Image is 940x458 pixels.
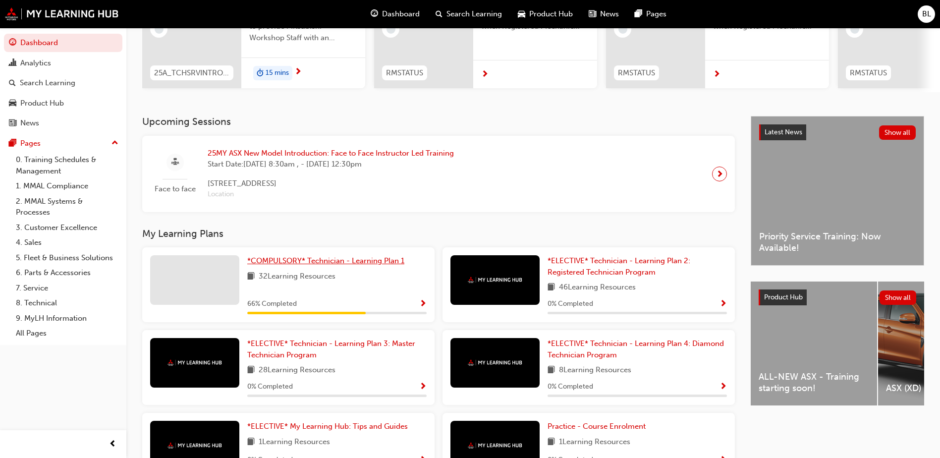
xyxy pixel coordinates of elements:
span: next-icon [294,68,302,77]
span: News [600,8,619,20]
span: *ELECTIVE* Technician - Learning Plan 4: Diamond Technician Program [548,339,724,359]
div: Search Learning [20,77,75,89]
a: Face to face25MY ASX New Model Introduction: Face to Face Instructor Led TrainingStart Date:[DATE... [150,144,727,204]
a: 4. Sales [12,235,122,250]
a: News [4,114,122,132]
span: Pages [646,8,666,20]
span: RMSTATUS [618,67,655,79]
span: RMSTATUS [850,67,887,79]
span: chart-icon [9,59,16,68]
h3: Upcoming Sessions [142,116,735,127]
span: Latest News [765,128,802,136]
button: Show all [880,290,917,305]
span: *ELECTIVE* My Learning Hub: Tips and Guides [247,422,408,431]
a: 5. Fleet & Business Solutions [12,250,122,266]
button: BL [918,5,935,23]
a: Product HubShow all [759,289,916,305]
span: 1 Learning Resources [259,436,330,449]
button: Show Progress [719,298,727,310]
span: car-icon [518,8,525,20]
button: Show Progress [419,298,427,310]
span: Dashboard [382,8,420,20]
span: Show Progress [719,383,727,392]
a: pages-iconPages [627,4,674,24]
span: guage-icon [371,8,378,20]
span: Priority Service Training: Now Available! [759,231,916,253]
button: Pages [4,134,122,153]
span: 32 Learning Resources [259,271,335,283]
div: News [20,117,39,129]
span: Start Date: [DATE] 8:30am , - [DATE] 12:30pm [208,159,454,170]
span: Show Progress [419,383,427,392]
span: learningRecordVerb_NONE-icon [387,25,395,34]
img: mmal [468,359,522,366]
a: 3. Customer Excellence [12,220,122,235]
span: learningRecordVerb_NONE-icon [618,25,627,34]
a: ALL-NEW ASX - Training starting soon! [751,282,877,405]
span: learningRecordVerb_NONE-icon [155,25,164,34]
a: *ELECTIVE* Technician - Learning Plan 4: Diamond Technician Program [548,338,727,360]
span: Practice - Course Enrolment [548,422,646,431]
span: RMSTATUS [386,67,423,79]
span: news-icon [589,8,596,20]
a: 6. Parts & Accessories [12,265,122,281]
span: 0 % Completed [247,381,293,393]
span: Face to face [150,183,200,195]
span: Product Hub [764,293,803,301]
a: All Pages [12,326,122,341]
img: mmal [468,442,522,449]
h3: My Learning Plans [142,228,735,239]
span: 28 Learning Resources [259,364,335,377]
span: learningRecordVerb_NONE-icon [850,25,859,34]
span: 25MY ASX New Model Introduction: Face to Face Instructor Led Training [208,148,454,159]
span: 8 Learning Resources [559,364,631,377]
img: mmal [167,442,222,449]
span: 46 Learning Resources [559,282,636,294]
span: Product Hub [529,8,573,20]
a: Search Learning [4,74,122,92]
a: Practice - Course Enrolment [548,421,650,432]
a: news-iconNews [581,4,627,24]
a: *ELECTIVE* Technician - Learning Plan 3: Master Technician Program [247,338,427,360]
a: 9. MyLH Information [12,311,122,326]
div: Pages [20,138,41,149]
a: 7. Service [12,281,122,296]
span: duration-icon [257,67,264,80]
a: Product Hub [4,94,122,113]
span: *ELECTIVE* Technician - Learning Plan 3: Master Technician Program [247,339,415,359]
span: book-icon [548,364,555,377]
span: book-icon [247,436,255,449]
span: book-icon [247,271,255,283]
a: Dashboard [4,34,122,52]
img: mmal [167,359,222,366]
span: pages-icon [635,8,642,20]
img: mmal [468,277,522,283]
span: book-icon [548,436,555,449]
span: car-icon [9,99,16,108]
a: search-iconSearch Learning [428,4,510,24]
a: mmal [5,7,119,20]
a: Analytics [4,54,122,72]
a: guage-iconDashboard [363,4,428,24]
span: next-icon [481,70,489,79]
a: 1. MMAL Compliance [12,178,122,194]
span: next-icon [713,70,720,79]
button: Show Progress [719,381,727,393]
span: 0 % Completed [548,381,593,393]
button: Show all [879,125,916,140]
span: [STREET_ADDRESS] [208,178,454,189]
span: pages-icon [9,139,16,148]
span: search-icon [436,8,442,20]
span: 1 Learning Resources [559,436,630,449]
div: Analytics [20,57,51,69]
span: sessionType_FACE_TO_FACE-icon [171,156,179,169]
span: ALL-NEW ASX - Training starting soon! [759,371,869,394]
span: BL [922,8,931,20]
span: 0 % Completed [548,298,593,310]
span: Show Progress [719,300,727,309]
a: *ELECTIVE* My Learning Hub: Tips and Guides [247,421,412,432]
span: Location [208,189,454,200]
span: Show Progress [419,300,427,309]
span: prev-icon [109,438,116,451]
